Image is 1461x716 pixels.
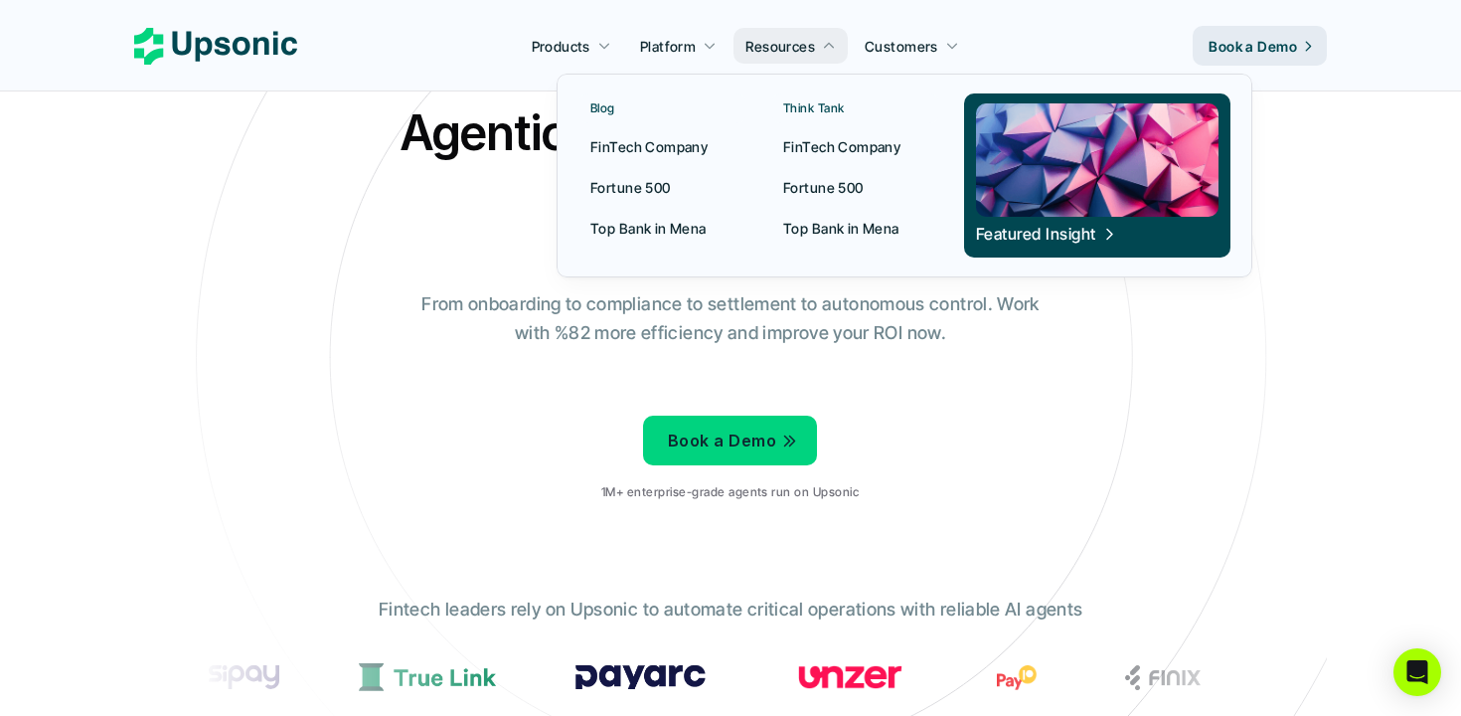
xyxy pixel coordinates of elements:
p: Resources [745,36,815,57]
p: Products [532,36,590,57]
a: Products [520,28,623,64]
p: FinTech Company [590,136,708,157]
p: Customers [865,36,938,57]
p: Fortune 500 [590,177,671,198]
p: Book a Demo [1209,36,1297,57]
a: Featured Insight [964,93,1230,258]
p: FinTech Company [783,136,900,157]
p: Book a Demo [668,427,776,455]
a: FinTech Company [578,128,746,164]
p: Blog [590,101,615,115]
p: From onboarding to compliance to settlement to autonomous control. Work with %82 more efficiency ... [407,290,1054,348]
div: Open Intercom Messenger [1393,648,1441,696]
p: Fintech leaders rely on Upsonic to automate critical operations with reliable AI agents [379,596,1082,625]
h2: Agentic AI Platform for FinTech Operations [383,99,1078,233]
p: Think Tank [783,101,845,115]
a: Fortune 500 [578,169,746,205]
a: Top Bank in Mena [771,210,939,246]
span: Featured Insight [976,223,1117,245]
a: FinTech Company [771,128,939,164]
p: Fortune 500 [783,177,864,198]
a: Book a Demo [1193,26,1327,66]
p: 1M+ enterprise-grade agents run on Upsonic [601,485,859,499]
a: Book a Demo [643,416,817,465]
p: Featured Insight [976,223,1096,245]
p: Top Bank in Mena [590,218,707,239]
p: Platform [640,36,696,57]
a: Fortune 500 [771,169,939,205]
p: Top Bank in Mena [783,218,899,239]
a: Top Bank in Mena [578,210,746,246]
